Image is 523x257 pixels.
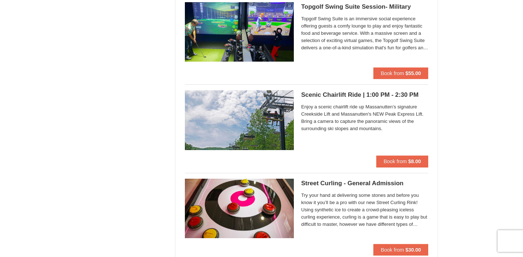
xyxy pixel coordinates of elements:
[185,179,294,238] img: 15390471-88-44377514.jpg
[381,70,404,76] span: Book from
[376,156,428,167] button: Book from $8.00
[185,2,294,62] img: 19664770-40-fe46a84b.jpg
[301,103,428,132] span: Enjoy a scenic chairlift ride up Massanutten’s signature Creekside Lift and Massanutten's NEW Pea...
[301,91,428,99] h5: Scenic Chairlift Ride | 1:00 PM - 2:30 PM
[373,244,428,256] button: Book from $30.00
[301,15,428,51] span: Topgolf Swing Suite is an immersive social experience offering guests a comfy lounge to play and ...
[301,180,428,187] h5: Street Curling - General Admission
[405,247,421,253] strong: $30.00
[408,158,421,164] strong: $8.00
[373,67,428,79] button: Book from $55.00
[384,158,407,164] span: Book from
[405,70,421,76] strong: $55.00
[185,90,294,150] img: 24896431-9-664d1467.jpg
[301,192,428,228] span: Try your hand at delivering some stones and before you know it you’ll be a pro with our new Stree...
[301,3,428,11] h5: Topgolf Swing Suite Session- Military
[381,247,404,253] span: Book from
